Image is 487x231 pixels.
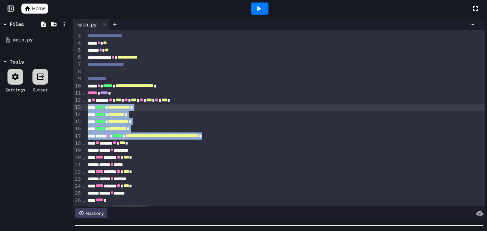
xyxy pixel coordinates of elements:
div: main.py [73,21,100,28]
div: main.py [13,36,68,44]
div: 3 [73,32,82,40]
div: 26 [73,197,82,204]
div: 14 [73,111,82,118]
div: 25 [73,190,82,197]
div: 13 [73,104,82,111]
div: 15 [73,118,82,125]
span: Fold line [82,155,86,160]
a: Home [21,4,48,14]
div: Output [33,86,48,93]
div: 16 [73,125,82,132]
div: 11 [73,90,82,97]
span: Fold line [82,198,86,204]
div: 21 [73,161,82,169]
div: 7 [73,61,82,68]
div: Files [10,20,24,28]
div: 18 [73,140,82,147]
div: 5 [73,47,82,54]
div: 10 [73,82,82,90]
div: Tools [10,58,24,65]
div: To enrich screen reader interactions, please activate Accessibility in Grammarly extension settings [86,17,486,220]
span: Fold line [82,183,86,189]
div: 12 [73,97,82,104]
div: main.py [73,19,109,30]
div: 23 [73,176,82,183]
div: 6 [73,54,82,61]
span: Fold line [82,90,86,96]
div: 17 [73,133,82,140]
span: Fold line [82,169,86,175]
span: Fold line [82,140,86,146]
div: 4 [73,40,82,47]
div: 9 [73,75,82,82]
div: 20 [73,154,82,161]
span: Fold line [82,97,86,103]
div: 8 [73,68,82,75]
div: Settings [5,86,25,93]
div: 24 [73,183,82,190]
div: 19 [73,147,82,154]
div: History [75,208,107,218]
span: Home [32,5,45,12]
div: 22 [73,169,82,176]
div: 27 [73,204,82,211]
